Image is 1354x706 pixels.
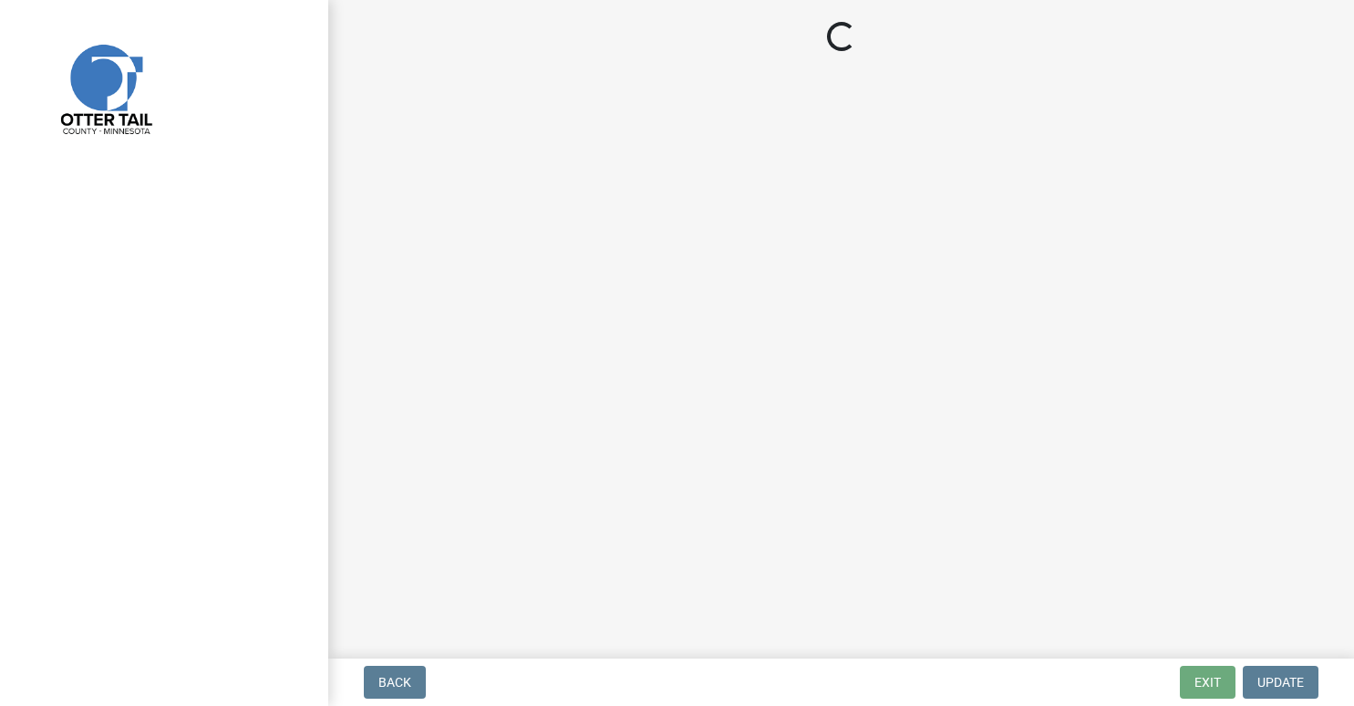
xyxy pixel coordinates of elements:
[378,675,411,690] span: Back
[36,19,173,156] img: Otter Tail County, Minnesota
[1180,666,1235,699] button: Exit
[1257,675,1304,690] span: Update
[364,666,426,699] button: Back
[1243,666,1318,699] button: Update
